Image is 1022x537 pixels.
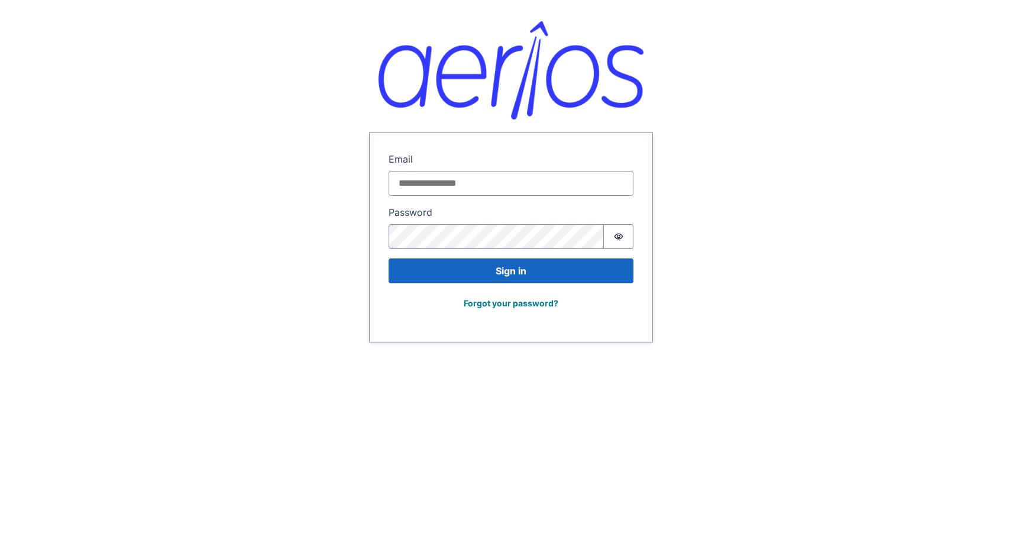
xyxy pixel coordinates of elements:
button: Sign in [389,258,633,283]
label: Email [389,152,633,166]
button: Forgot your password? [456,293,566,313]
label: Password [389,205,633,219]
button: Show password [604,224,633,249]
img: Aerios logo [379,21,643,119]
